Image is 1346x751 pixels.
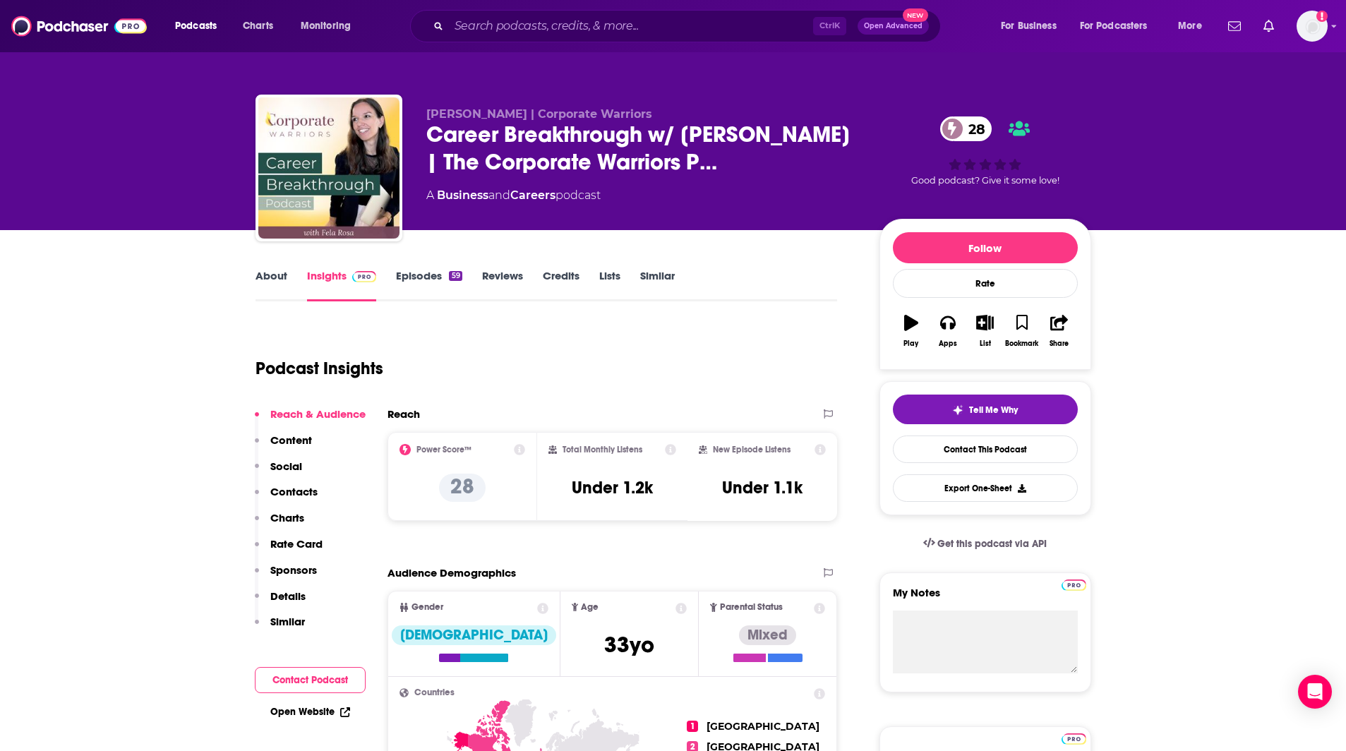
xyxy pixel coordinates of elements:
p: Contacts [270,485,318,498]
span: Charts [243,16,273,36]
div: 28Good podcast? Give it some love! [879,107,1091,195]
span: Monitoring [301,16,351,36]
a: Similar [640,269,675,301]
div: Rate [893,269,1078,298]
a: 28 [940,116,992,141]
a: Lists [599,269,620,301]
button: Export One-Sheet [893,474,1078,502]
button: open menu [291,15,369,37]
button: tell me why sparkleTell Me Why [893,395,1078,424]
h2: Reach [387,407,420,421]
p: Reach & Audience [270,407,366,421]
a: Charts [234,15,282,37]
img: Podchaser Pro [352,271,377,282]
span: Podcasts [175,16,217,36]
p: Sponsors [270,563,317,577]
button: open menu [1071,15,1168,37]
div: Open Intercom Messenger [1298,675,1332,709]
a: Business [437,188,488,202]
a: Show notifications dropdown [1258,14,1280,38]
button: open menu [1168,15,1220,37]
span: Get this podcast via API [937,538,1047,550]
span: Parental Status [720,603,783,612]
button: Apps [930,306,966,356]
button: Rate Card [255,537,323,563]
h2: New Episode Listens [713,445,791,455]
span: 28 [954,116,992,141]
a: About [256,269,287,301]
input: Search podcasts, credits, & more... [449,15,813,37]
h2: Total Monthly Listens [563,445,642,455]
button: Open AdvancedNew [858,18,929,35]
span: Tell Me Why [969,404,1018,416]
span: 33 yo [604,631,654,659]
div: List [980,340,991,348]
h2: Audience Demographics [387,566,516,579]
button: Bookmark [1004,306,1040,356]
img: Podchaser Pro [1062,579,1086,591]
p: 28 [439,474,486,502]
button: Sponsors [255,563,317,589]
h2: Power Score™ [416,445,471,455]
button: Show profile menu [1297,11,1328,42]
div: Bookmark [1005,340,1038,348]
p: Charts [270,511,304,524]
img: Podchaser - Follow, Share and Rate Podcasts [11,13,147,40]
div: Search podcasts, credits, & more... [423,10,954,42]
a: Careers [510,188,555,202]
img: Career Breakthrough w/ Fela Rosa | The Corporate Warriors Podcast [258,97,399,239]
a: Get this podcast via API [912,527,1059,561]
a: Open Website [270,706,350,718]
div: Share [1050,340,1069,348]
img: User Profile [1297,11,1328,42]
h3: Under 1.2k [572,477,653,498]
div: Mixed [739,625,796,645]
button: Follow [893,232,1078,263]
button: Charts [255,511,304,537]
a: Reviews [482,269,523,301]
button: Content [255,433,312,459]
span: For Business [1001,16,1057,36]
span: Countries [414,688,455,697]
span: More [1178,16,1202,36]
div: A podcast [426,187,601,204]
button: Social [255,459,302,486]
span: New [903,8,928,22]
label: My Notes [893,586,1078,611]
span: [PERSON_NAME] | Corporate Warriors [426,107,652,121]
p: Rate Card [270,537,323,551]
p: Similar [270,615,305,628]
div: Play [903,340,918,348]
button: Reach & Audience [255,407,366,433]
a: Contact This Podcast [893,435,1078,463]
svg: Add a profile image [1316,11,1328,22]
div: [DEMOGRAPHIC_DATA] [392,625,556,645]
a: InsightsPodchaser Pro [307,269,377,301]
span: For Podcasters [1080,16,1148,36]
a: Pro website [1062,731,1086,745]
div: 59 [449,271,462,281]
h1: Podcast Insights [256,358,383,379]
button: open menu [991,15,1074,37]
p: Content [270,433,312,447]
h3: Under 1.1k [722,477,803,498]
a: Credits [543,269,579,301]
button: Details [255,589,306,615]
span: and [488,188,510,202]
span: Gender [411,603,443,612]
button: List [966,306,1003,356]
div: Apps [939,340,957,348]
button: Contacts [255,485,318,511]
a: Show notifications dropdown [1222,14,1246,38]
span: [GEOGRAPHIC_DATA] [707,720,819,733]
p: Social [270,459,302,473]
span: Age [581,603,599,612]
button: Similar [255,615,305,641]
span: 1 [687,721,698,732]
a: Pro website [1062,577,1086,591]
button: Contact Podcast [255,667,366,693]
img: Podchaser Pro [1062,733,1086,745]
a: Episodes59 [396,269,462,301]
